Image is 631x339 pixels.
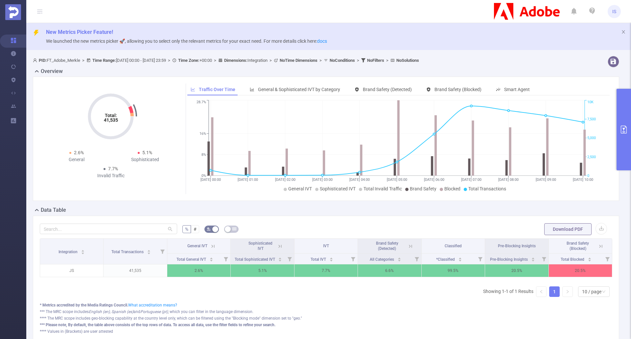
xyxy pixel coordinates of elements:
span: FT_Adobe_Merkle [DATE] 00:00 - [DATE] 23:59 +00:00 [33,58,419,63]
i: icon: bg-colors [207,227,211,231]
p: 99.5% [422,264,485,277]
i: icon: caret-down [81,252,85,254]
i: icon: bar-chart [250,87,254,92]
span: > [166,58,172,63]
div: Sort [209,256,213,260]
div: Invalid Traffic [77,172,145,179]
span: Integration [58,250,79,254]
tspan: [DATE] 05:00 [386,178,407,182]
p: 41,535 [104,264,167,277]
i: icon: caret-down [147,252,151,254]
div: Sort [458,256,462,260]
b: PID: [39,58,47,63]
tspan: 7,500 [587,117,596,121]
span: 2.6% [74,150,84,155]
tspan: [DATE] 00:00 [200,178,221,182]
i: icon: thunderbolt [33,30,39,36]
a: 1 [549,287,559,297]
tspan: [DATE] 04:00 [349,178,370,182]
span: Brand Safety [410,186,436,191]
p: 6.6% [358,264,421,277]
i: icon: down [602,290,606,294]
button: icon: close [621,28,626,36]
a: What accreditation means? [128,303,177,307]
b: No Time Dimensions [280,58,317,63]
i: icon: caret-up [209,256,213,258]
span: Brand Safety (Blocked) [434,87,481,92]
span: Pre-Blocking Insights [498,244,536,248]
i: icon: left [539,290,543,294]
i: Filter menu [539,254,549,264]
i: Filter menu [348,254,358,264]
tspan: [DATE] 09:00 [535,178,556,182]
span: Classified [445,244,462,248]
span: Traffic Over Time [199,87,235,92]
b: Time Zone: [178,58,199,63]
span: *Classified [436,257,456,262]
b: Dimensions : [224,58,247,63]
span: All Categories [370,257,395,262]
div: Sort [81,249,85,253]
span: Total Blocked [561,257,585,262]
span: Smart Agent [504,87,530,92]
span: > [212,58,218,63]
div: Sort [329,256,333,260]
span: Sophisticated IVT [320,186,356,191]
tspan: [DATE] 06:00 [424,178,444,182]
div: Sort [278,256,282,260]
h2: Overview [41,67,63,75]
i: icon: caret-up [397,256,401,258]
span: New Metrics Picker Feature! [46,29,113,35]
p: 20.5% [549,264,612,277]
tspan: [DATE] 02:00 [275,178,295,182]
i: icon: caret-down [397,259,401,261]
i: Filter menu [603,254,612,264]
span: 7.7% [108,166,118,171]
li: Showing 1-1 of 1 Results [483,286,533,297]
p: 2.6% [167,264,230,277]
tspan: [DATE] 03:00 [312,178,332,182]
tspan: 41,535 [104,117,118,123]
span: Total Invalid Traffic [363,186,402,191]
li: Previous Page [536,286,547,297]
span: Brand Safety (Detected) [363,87,412,92]
img: Protected Media [5,4,21,20]
div: Sort [588,256,592,260]
span: We launched the new metrics picker 🚀, allowing you to select only the relevant metrics for your e... [46,38,327,44]
i: icon: caret-up [278,256,282,258]
i: icon: caret-up [458,256,462,258]
span: General IVT [187,244,207,248]
span: General & Sophisticated IVT by Category [258,87,340,92]
tspan: [DATE] 08:00 [498,178,519,182]
tspan: 2,500 [587,155,596,159]
span: Total Sophisticated IVT [235,257,276,262]
i: icon: caret-down [458,259,462,261]
i: Filter menu [158,239,167,264]
span: > [317,58,324,63]
tspan: 10K [587,100,594,105]
span: Blocked [444,186,460,191]
b: * Metrics accredited by the Media Ratings Council. [40,303,128,307]
span: IS [612,5,616,18]
p: 5.1% [231,264,294,277]
div: General [42,156,111,163]
span: Integration [224,58,268,63]
i: icon: caret-down [329,259,333,261]
i: icon: caret-down [278,259,282,261]
i: Filter menu [221,254,230,264]
li: 1 [549,286,560,297]
i: Filter menu [476,254,485,264]
button: Download PDF [544,223,592,235]
i: icon: user [33,58,39,62]
div: 10 / page [582,287,601,297]
span: Sophisticated IVT [248,241,272,251]
i: icon: caret-up [588,256,592,258]
span: > [384,58,390,63]
div: **** The MRC scope includes geo-blocking capability at the country level only, which can be filte... [40,315,612,321]
span: Total General IVT [176,257,207,262]
span: General IVT [288,186,312,191]
i: icon: caret-up [329,256,333,258]
div: Sort [397,256,401,260]
a: docs [317,38,327,44]
tspan: [DATE] 07:00 [461,178,481,182]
